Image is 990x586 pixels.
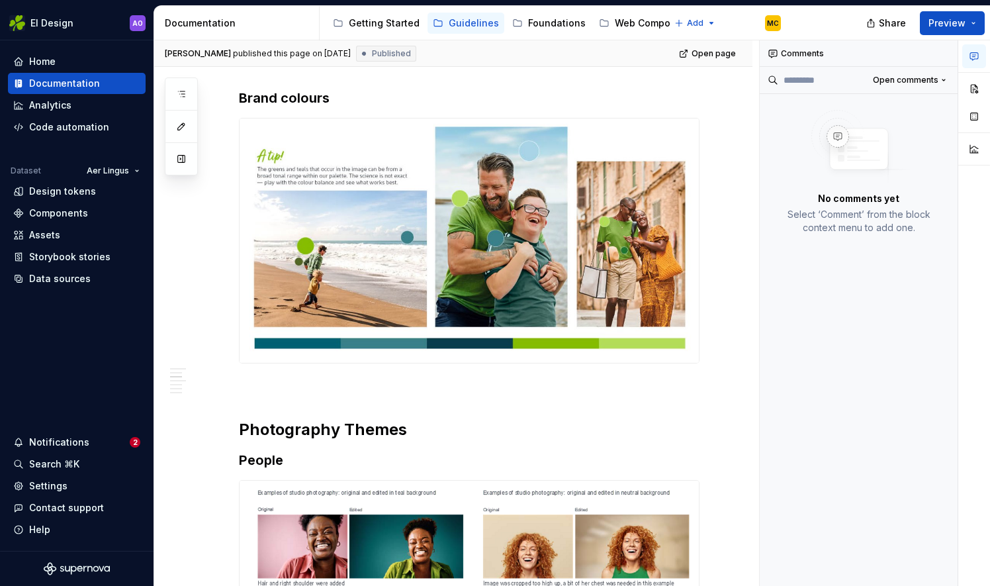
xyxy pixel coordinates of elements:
[29,99,71,112] div: Analytics
[449,17,499,30] div: Guidelines
[8,475,146,497] a: Settings
[328,13,425,34] a: Getting Started
[240,119,699,362] img: 72c30b68-867c-4bc8-a876-ebec1ee3778e.png
[233,48,351,59] div: published this page on [DATE]
[29,55,56,68] div: Home
[8,95,146,116] a: Analytics
[239,419,699,440] h2: Photography Themes
[873,75,938,85] span: Open comments
[767,18,779,28] div: MC
[427,13,504,34] a: Guidelines
[860,11,915,35] button: Share
[507,13,591,34] a: Foundations
[29,228,60,242] div: Assets
[8,432,146,453] button: Notifications2
[615,17,697,30] div: Web Components
[8,519,146,540] button: Help
[328,10,668,36] div: Page tree
[11,166,41,176] div: Dataset
[29,458,79,471] div: Search ⌘K
[87,166,129,176] span: Aer Lingus
[29,272,91,285] div: Data sources
[3,9,151,37] button: EI DesignAO
[239,89,699,107] h3: Brand colours
[776,208,942,234] p: Select ‘Comment’ from the block context menu to add one.
[760,40,958,67] div: Comments
[920,11,985,35] button: Preview
[130,437,140,448] span: 2
[81,162,146,180] button: Aer Lingus
[29,207,88,220] div: Components
[349,17,420,30] div: Getting Started
[29,250,111,264] div: Storybook stories
[29,501,104,514] div: Contact support
[8,454,146,475] button: Search ⌘K
[528,17,586,30] div: Foundations
[29,436,89,449] div: Notifications
[132,18,143,28] div: AO
[8,181,146,202] a: Design tokens
[8,224,146,246] a: Assets
[165,17,314,30] div: Documentation
[29,185,96,198] div: Design tokens
[29,77,100,90] div: Documentation
[29,479,67,493] div: Settings
[9,15,25,31] img: 56b5df98-d96d-4d7e-807c-0afdf3bdaefa.png
[879,17,906,30] span: Share
[687,18,703,28] span: Add
[8,117,146,138] a: Code automation
[928,17,966,30] span: Preview
[8,203,146,224] a: Components
[30,17,73,30] div: EI Design
[29,121,109,134] div: Code automation
[675,44,742,63] a: Open page
[867,71,952,89] button: Open comments
[670,14,720,32] button: Add
[8,51,146,72] a: Home
[8,73,146,94] a: Documentation
[818,192,899,205] p: No comments yet
[44,562,110,575] svg: Supernova Logo
[692,48,736,59] span: Open page
[8,268,146,289] a: Data sources
[29,523,50,536] div: Help
[8,246,146,268] a: Storybook stories
[8,497,146,518] button: Contact support
[239,451,699,469] h3: People
[165,48,231,59] span: [PERSON_NAME]
[372,48,411,59] span: Published
[594,13,702,34] a: Web Components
